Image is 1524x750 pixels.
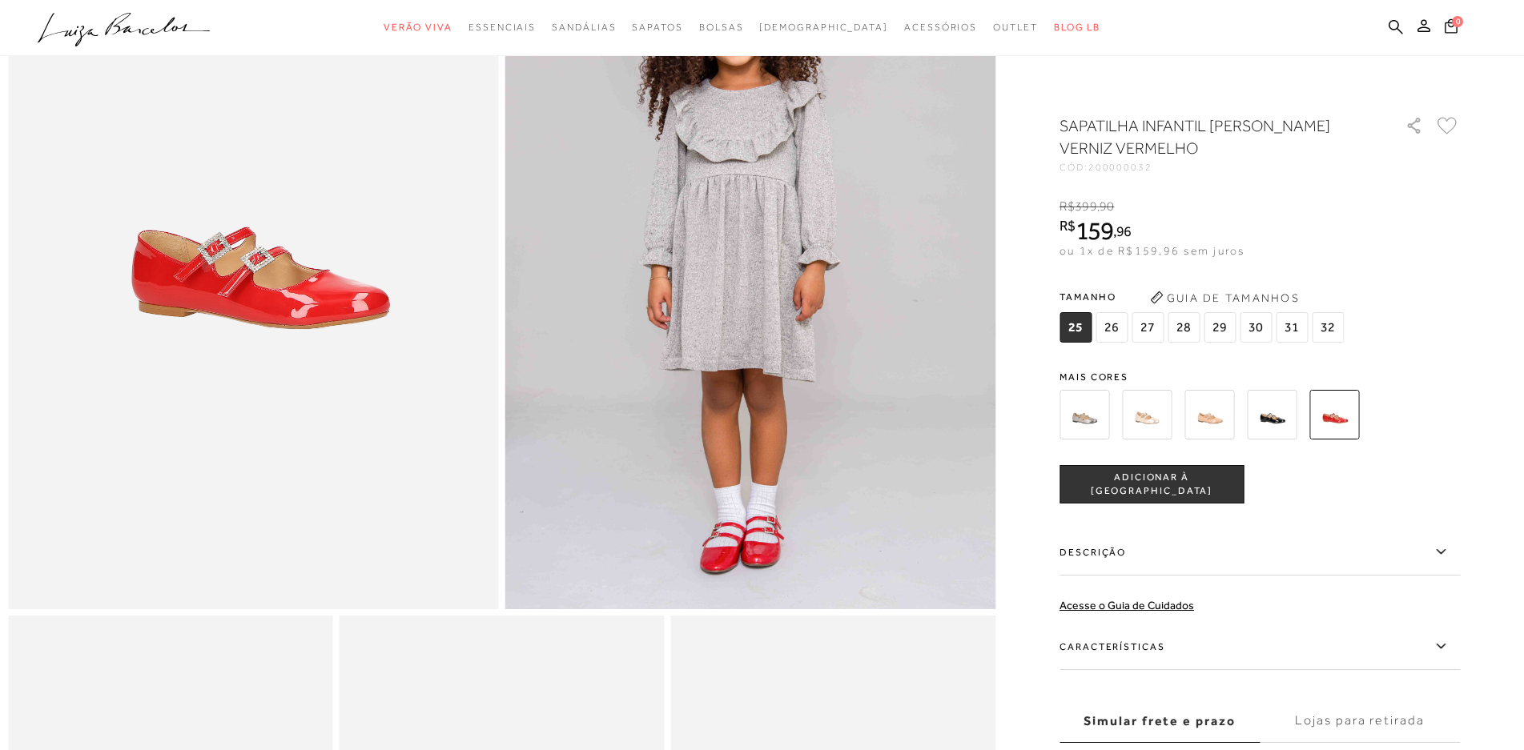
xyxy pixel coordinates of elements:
[1054,13,1100,42] a: BLOG LB
[552,13,616,42] a: noSubCategoriesText
[1122,390,1172,439] img: SAPATILHA INFANTIL EM METALIZADO OURO COM FIVELA DE CRISTAL
[1060,285,1348,309] span: Tamanho
[1060,471,1243,499] span: ADICIONAR À [GEOGRAPHIC_DATA]
[1452,16,1463,27] span: 0
[1060,700,1260,743] label: Simular frete e prazo
[1240,312,1272,343] span: 30
[468,13,536,42] a: noSubCategoriesText
[904,22,977,33] span: Acessórios
[1097,199,1115,214] i: ,
[1060,114,1360,159] h1: SAPATILHA INFANTIL [PERSON_NAME] VERNIZ VERMELHO
[1060,624,1460,670] label: Características
[632,22,682,33] span: Sapatos
[1144,285,1305,311] button: Guia de Tamanhos
[904,13,977,42] a: noSubCategoriesText
[1060,390,1109,439] img: SAPATILHA INFANTIL EM METALIZADO CHUMBO COM FIVELA DE CRISTAL
[1060,199,1075,214] i: R$
[993,22,1038,33] span: Outlet
[1060,244,1245,257] span: ou 1x de R$159,96 sem juros
[759,13,888,42] a: noSubCategoriesText
[1054,22,1100,33] span: BLOG LB
[1076,216,1113,245] span: 159
[699,13,744,42] a: noSubCategoriesText
[1168,312,1200,343] span: 28
[1060,219,1076,233] i: R$
[1132,312,1164,343] span: 27
[384,13,452,42] a: noSubCategoriesText
[1440,18,1462,39] button: 0
[1060,372,1460,382] span: Mais cores
[1260,700,1460,743] label: Lojas para retirada
[1060,312,1092,343] span: 25
[1312,312,1344,343] span: 32
[1247,390,1297,439] img: SAPATILHA INFANTIL MARY JANE VERNIZ PRETA
[759,22,888,33] span: [DEMOGRAPHIC_DATA]
[993,13,1038,42] a: noSubCategoriesText
[699,22,744,33] span: Bolsas
[1116,223,1132,239] span: 96
[1100,199,1114,214] span: 90
[1060,162,1380,172] div: CÓD:
[1309,390,1359,439] img: SAPATILHA INFANTIL MARY JANE VERNIZ VERMELHO
[1060,599,1194,612] a: Acesse o Guia de Cuidados
[1088,162,1152,173] span: 200000032
[1096,312,1128,343] span: 26
[1113,224,1132,239] i: ,
[552,22,616,33] span: Sandálias
[384,22,452,33] span: Verão Viva
[1060,529,1460,576] label: Descrição
[468,22,536,33] span: Essenciais
[1204,312,1236,343] span: 29
[1276,312,1308,343] span: 31
[1184,390,1234,439] img: SAPATILHA INFANTIL MARY JANE VERNIZ BLUSH
[632,13,682,42] a: noSubCategoriesText
[1060,465,1244,503] button: ADICIONAR À [GEOGRAPHIC_DATA]
[1075,199,1096,214] span: 399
